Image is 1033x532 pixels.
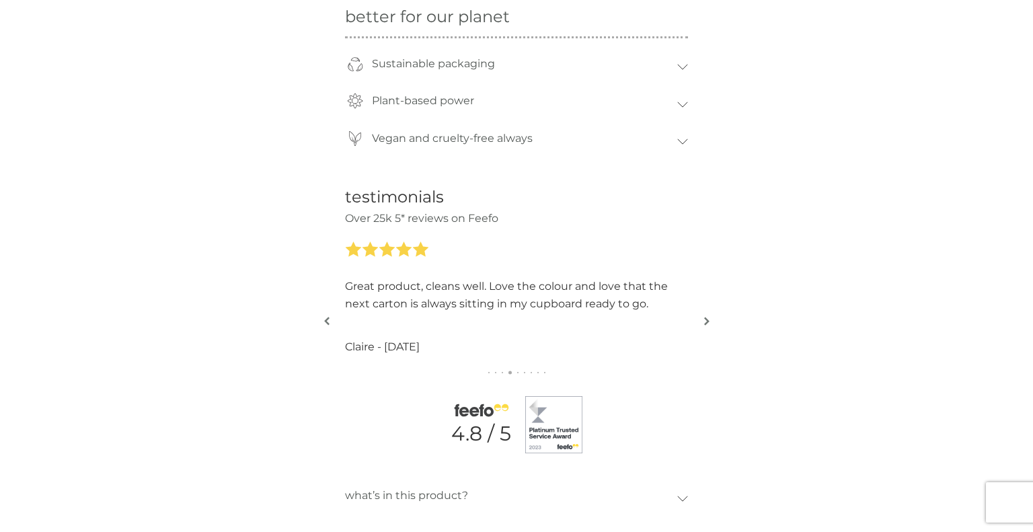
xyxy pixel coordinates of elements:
p: Plant-based power [365,85,481,116]
img: smol-sunflower.svg [347,93,363,109]
h2: better for our planet [345,7,688,27]
img: feefo badge [525,396,582,453]
p: Vegan and cruelty-free always [365,123,539,154]
p: what’s in this product? [345,480,468,511]
p: Sustainable packaging [365,48,502,79]
p: 4.8 / 5 [451,422,511,446]
p: Great product, cleans well. Love the colour and love that the next carton is always sitting in my... [345,278,688,312]
p: Claire - [DATE] [345,338,420,356]
img: right-arrow.svg [704,316,710,326]
img: smol-leaves-recycle.svg [348,56,363,71]
h2: testimonials [345,188,688,207]
img: smol-2-leaves.svg [348,131,362,146]
p: Over 25k 5* reviews on Feefo [345,210,688,227]
img: feefo logo [451,404,512,417]
img: left-arrow.svg [324,316,330,326]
